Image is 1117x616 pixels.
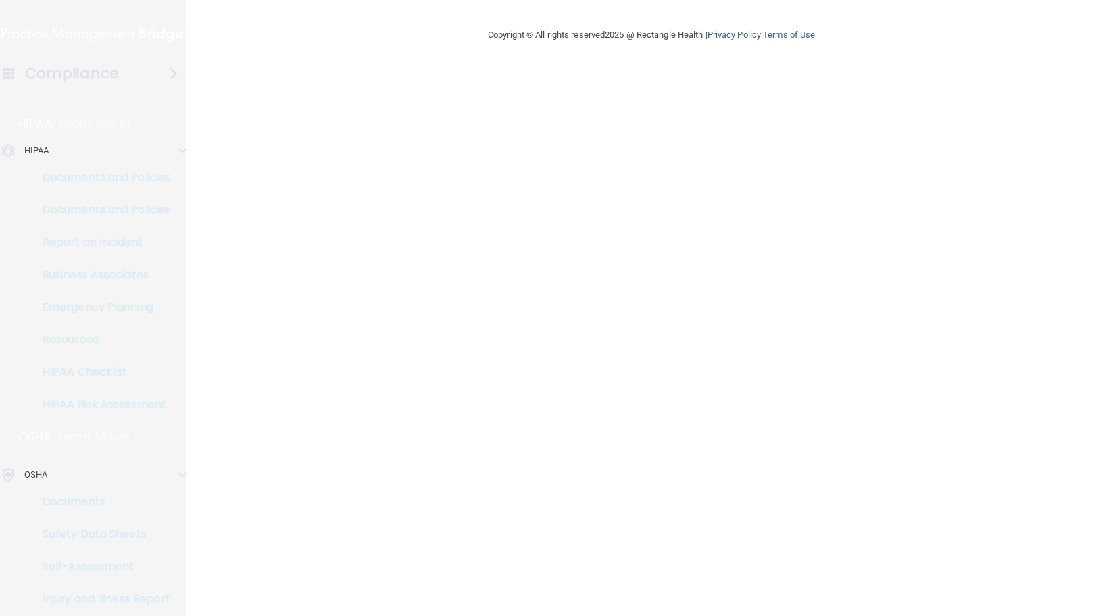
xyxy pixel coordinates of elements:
p: HIPAA [24,143,49,159]
p: Business Associates [9,268,193,282]
p: OSHA [18,429,52,445]
div: Copyright © All rights reserved 2025 @ Rectangle Health | | [405,14,898,57]
p: HIPAA [18,115,53,132]
p: OSHA [24,467,47,483]
p: Documents and Policies [9,203,193,217]
p: HIPAA Risk Assessment [9,398,193,411]
p: HIPAA Checklist [9,365,193,379]
p: Report an Incident [9,236,193,249]
p: Documents [9,495,193,509]
a: Terms of Use [763,30,815,40]
a: Privacy Policy [708,30,761,40]
p: Safety Data Sheets [9,528,193,541]
h4: Compliance [25,64,119,83]
img: PMB logo [1,21,185,48]
p: Learn More! [59,429,130,445]
p: Resources [9,333,193,346]
p: Learn More! [59,115,131,132]
p: Emergency Planning [9,301,193,314]
p: Injury and Illness Report [9,592,193,606]
p: Documents and Policies [9,171,193,184]
p: Self-Assessment [9,560,193,573]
